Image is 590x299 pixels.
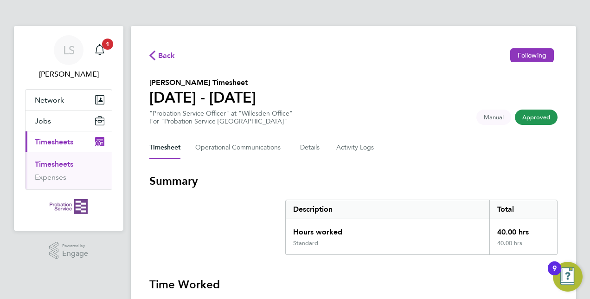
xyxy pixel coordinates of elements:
[149,77,256,88] h2: [PERSON_NAME] Timesheet
[518,51,546,59] span: Following
[25,199,112,214] a: Go to home page
[35,137,73,146] span: Timesheets
[62,242,88,250] span: Powered by
[26,131,112,152] button: Timesheets
[553,262,583,292] button: Open Resource Center, 9 new notifications
[25,35,112,80] a: LS[PERSON_NAME]
[293,240,318,247] div: Standard
[102,39,113,50] span: 1
[286,200,489,219] div: Description
[149,136,180,159] button: Timesheet
[515,110,558,125] span: This timesheet has been approved.
[149,117,293,125] div: For "Probation Service [GEOGRAPHIC_DATA]"
[26,90,112,110] button: Network
[49,242,89,260] a: Powered byEngage
[50,199,87,214] img: probationservice-logo-retina.png
[63,44,75,56] span: LS
[26,110,112,131] button: Jobs
[14,26,123,231] nav: Main navigation
[286,219,489,240] div: Hours worked
[25,69,112,80] span: Louise Scott
[35,96,64,104] span: Network
[149,110,293,125] div: "Probation Service Officer" at "Willesden Office"
[489,219,557,240] div: 40.00 hrs
[149,174,558,188] h3: Summary
[489,240,557,254] div: 40.00 hrs
[489,200,557,219] div: Total
[195,136,285,159] button: Operational Communications
[336,136,375,159] button: Activity Logs
[26,152,112,189] div: Timesheets
[62,250,88,258] span: Engage
[158,50,175,61] span: Back
[552,268,557,280] div: 9
[149,88,256,107] h1: [DATE] - [DATE]
[35,173,66,182] a: Expenses
[90,35,109,65] a: 1
[149,277,558,292] h3: Time Worked
[300,136,321,159] button: Details
[149,49,175,61] button: Back
[35,117,51,125] span: Jobs
[285,200,558,255] div: Summary
[476,110,511,125] span: This timesheet was manually created.
[510,48,554,62] button: Following
[35,160,73,169] a: Timesheets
